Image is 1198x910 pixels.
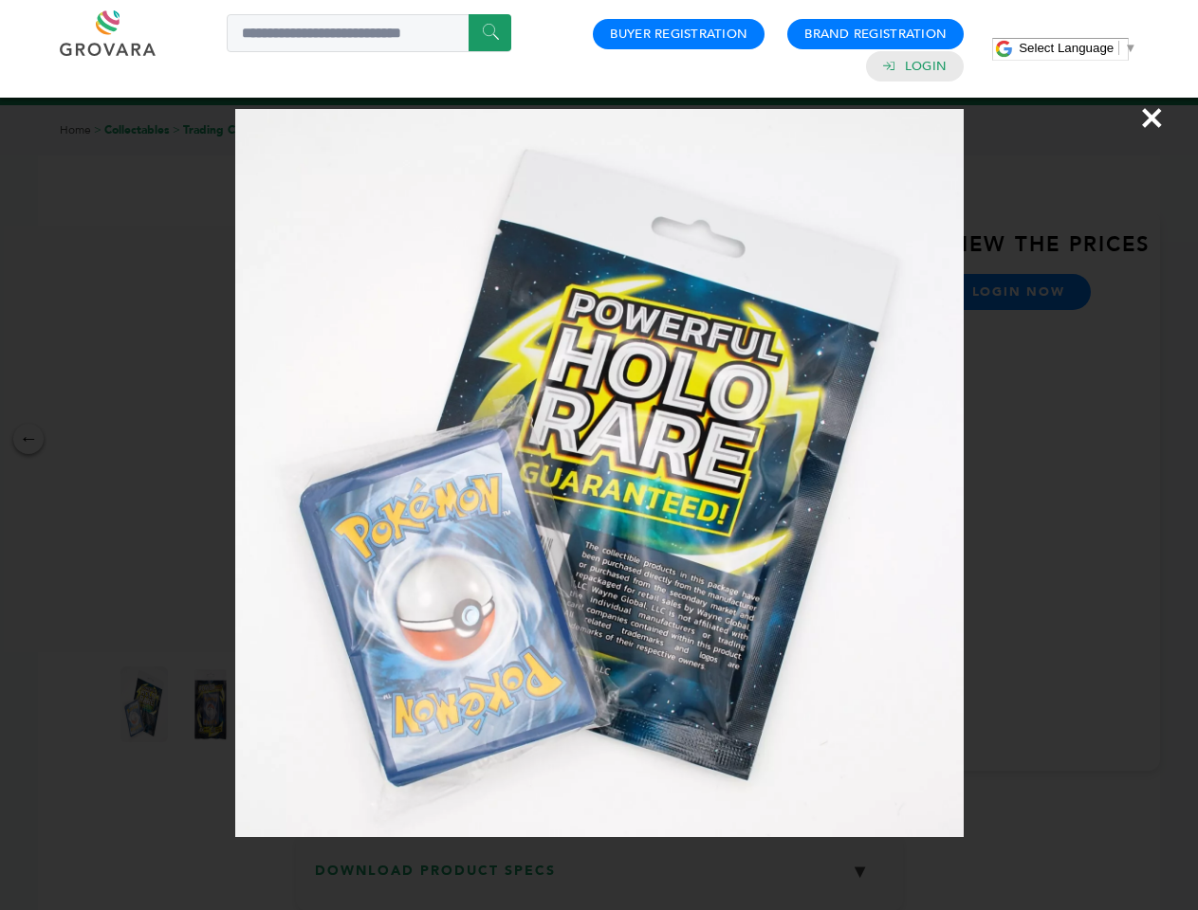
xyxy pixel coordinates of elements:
[1019,41,1114,55] span: Select Language
[227,14,511,52] input: Search a product or brand...
[1118,41,1119,55] span: ​
[1139,91,1165,144] span: ×
[1019,41,1136,55] a: Select Language​
[1124,41,1136,55] span: ▼
[235,109,964,837] img: Image Preview
[905,58,947,75] a: Login
[610,26,747,43] a: Buyer Registration
[804,26,947,43] a: Brand Registration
